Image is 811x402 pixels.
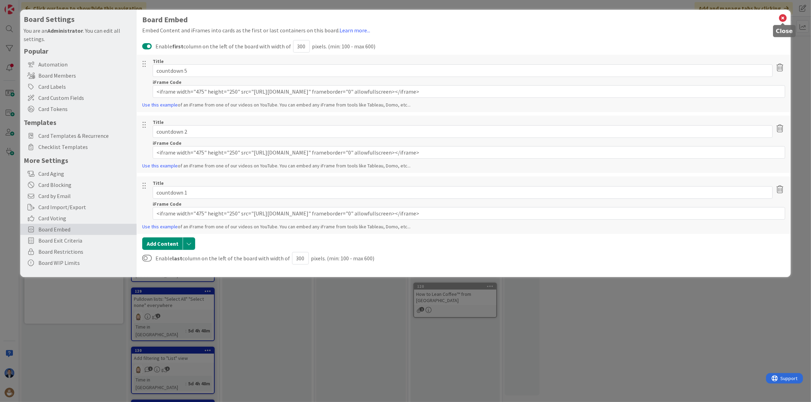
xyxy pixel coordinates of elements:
span: Board Restrictions [38,247,133,256]
span: Card Templates & Recurrence [38,132,133,140]
a: Use this example [142,163,178,169]
div: Board Members [20,70,137,81]
div: Enable column on the left of the board with width of pixels. (min: 100 - max 600) [155,40,375,53]
div: Automation [20,59,137,70]
span: Card Voting [38,214,133,222]
div: Card Aging [20,168,137,179]
button: Add Content [142,237,183,250]
span: Support [15,1,32,9]
a: Learn more... [339,27,370,34]
h5: Close [776,28,793,34]
h4: Board Settings [24,15,133,24]
h5: Templates [24,118,133,127]
div: You are an . You can edit all settings. [24,26,133,43]
label: Title [153,119,164,125]
span: Card by Email [38,192,133,200]
span: Card Custom Fields [38,94,133,102]
b: last [172,255,182,262]
span: Card Tokens [38,105,133,113]
span: Checklist Templates [38,143,133,151]
input: iFrame... [153,207,785,220]
label: Title [153,180,164,186]
b: first [172,43,183,50]
input: Title... [153,64,773,77]
a: Use this example [142,223,178,230]
input: Title... [153,186,773,199]
h1: Board Embed [142,15,785,24]
div: of an iFrame from one of our videos on YouTube. You can embed any iFrame from tools like Tableau,... [142,101,785,109]
input: iFrame... [153,146,785,159]
div: Card Blocking [20,179,137,190]
a: Use this example [142,102,178,108]
label: Title [153,58,164,64]
div: of an iFrame from one of our videos on YouTube. You can embed any iFrame from tools like Tableau,... [142,223,785,230]
b: Administrator [47,27,83,34]
span: Board Embed [38,225,133,234]
h5: Popular [24,47,133,55]
label: iFrame Code [153,79,182,85]
label: iFrame Code [153,140,182,146]
div: Embed Content and iFrames into cards as the first or last containers on this board. [142,26,785,34]
div: of an iFrame from one of our videos on YouTube. You can embed any iFrame from tools like Tableau,... [142,162,785,170]
div: Card Labels [20,81,137,92]
div: Enable column on the left of the board with width of pixels. (min: 100 - max 600) [155,252,374,265]
input: iFrame... [153,85,785,98]
label: iFrame Code [153,201,182,207]
span: Board Exit Criteria [38,236,133,245]
div: Card Import/Export [20,202,137,213]
div: Board WIP Limits [20,257,137,268]
input: Title... [153,125,773,138]
h5: More Settings [24,156,133,165]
